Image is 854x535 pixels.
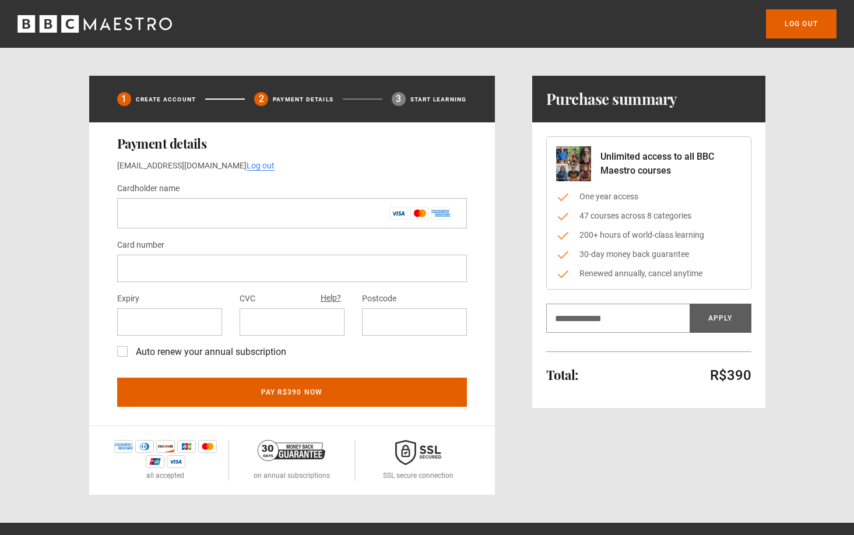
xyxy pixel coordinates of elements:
label: CVC [240,292,255,306]
p: all accepted [146,470,184,481]
h2: Total: [546,368,578,382]
iframe: Secure card number input frame [126,263,458,274]
img: amex [114,440,133,453]
div: 2 [254,92,268,106]
a: Log out [247,161,275,171]
div: 1 [117,92,131,106]
img: mastercard [198,440,217,453]
button: Apply [690,304,751,333]
p: Start learning [410,95,467,104]
img: visa [167,455,185,468]
li: 200+ hours of world-class learning [556,229,741,241]
label: Card number [117,238,164,252]
li: Renewed annually, cancel anytime [556,267,741,280]
button: Pay R$390 now [117,378,467,407]
iframe: Secure CVC input frame [249,316,335,328]
p: Payment details [273,95,333,104]
label: Expiry [117,292,139,306]
p: Create Account [136,95,196,104]
img: 30-day-money-back-guarantee-c866a5dd536ff72a469b.png [258,440,325,461]
li: 47 courses across 8 categories [556,210,741,222]
label: Postcode [362,292,396,306]
button: Help? [317,291,345,306]
li: 30-day money back guarantee [556,248,741,261]
p: on annual subscriptions [254,470,330,481]
p: [EMAIL_ADDRESS][DOMAIN_NAME] [117,160,467,172]
img: unionpay [146,455,164,468]
h1: Purchase summary [546,90,677,108]
iframe: Secure postal code input frame [371,316,458,328]
a: Log out [766,9,837,38]
iframe: Secure expiration date input frame [126,316,213,328]
div: 3 [392,92,406,106]
label: Auto renew your annual subscription [131,345,286,359]
h2: Payment details [117,136,467,150]
p: SSL secure connection [383,470,454,481]
img: jcb [177,440,196,453]
li: One year access [556,191,741,203]
p: R$390 [710,366,751,385]
p: Unlimited access to all BBC Maestro courses [600,150,741,178]
svg: BBC Maestro [17,15,172,33]
img: discover [156,440,175,453]
img: diners [135,440,154,453]
label: Cardholder name [117,182,180,196]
